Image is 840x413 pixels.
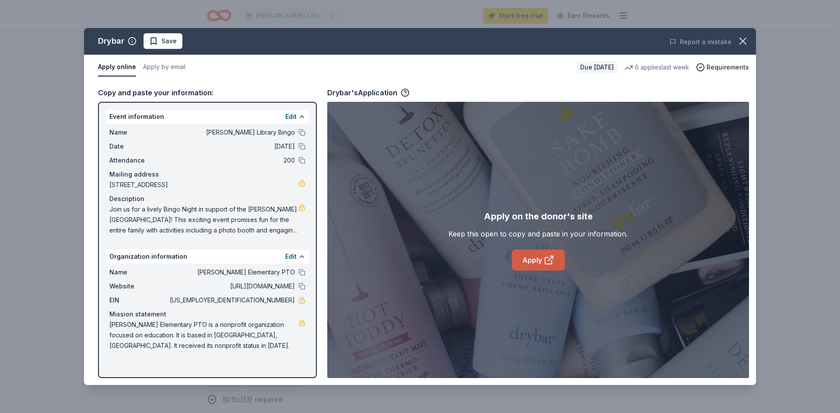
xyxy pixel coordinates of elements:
div: Copy and paste your information: [98,87,317,98]
span: [PERSON_NAME] Elementary PTO [168,267,295,278]
div: Keep this open to copy and paste in your information. [448,229,628,239]
span: [STREET_ADDRESS] [109,180,298,190]
div: Event information [106,110,309,124]
div: Drybar's Application [327,87,409,98]
span: [URL][DOMAIN_NAME] [168,281,295,292]
span: 200 [168,155,295,166]
span: [DATE] [168,141,295,152]
button: Requirements [696,62,749,73]
div: Organization information [106,250,309,264]
div: Due [DATE] [577,61,617,73]
span: Name [109,267,168,278]
span: [PERSON_NAME] Library Bingo [168,127,295,138]
span: Name [109,127,168,138]
span: EIN [109,295,168,305]
span: Date [109,141,168,152]
a: Apply [512,250,565,271]
span: Website [109,281,168,292]
div: Apply on the donor's site [484,209,593,223]
div: Description [109,194,305,204]
span: Attendance [109,155,168,166]
div: 6 applies last week [624,62,689,73]
button: Report a mistake [669,37,731,47]
span: Join us for a lively Bingo Night in support of the [PERSON_NAME][GEOGRAPHIC_DATA]! This exciting ... [109,204,298,236]
button: Save [143,33,182,49]
button: Edit [285,111,297,122]
div: Mailing address [109,169,305,180]
span: Requirements [707,62,749,73]
div: Mission statement [109,309,305,319]
button: Apply online [98,58,136,76]
button: Apply by email [143,58,185,76]
span: [US_EMPLOYER_IDENTIFICATION_NUMBER] [168,295,295,305]
span: Save [161,36,177,46]
button: Edit [285,251,297,262]
div: Drybar [98,34,124,48]
span: [PERSON_NAME] Elementary PTO is a nonprofit organization focused on education. It is based in [GE... [109,319,298,351]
